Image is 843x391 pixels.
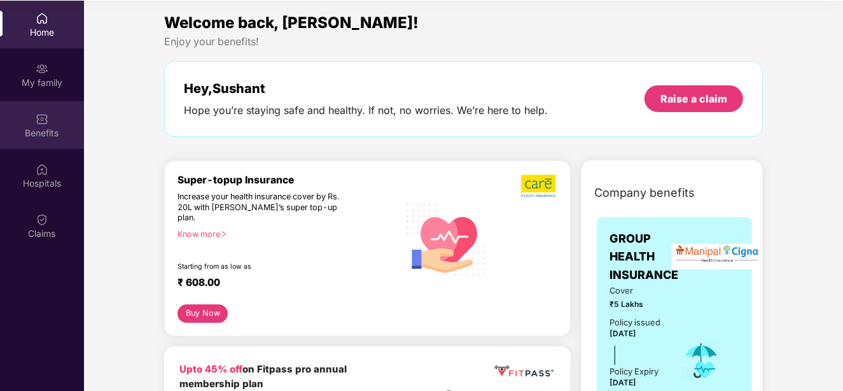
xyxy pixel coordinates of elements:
span: right [220,231,227,238]
img: svg+xml;base64,PHN2ZyB4bWxucz0iaHR0cDovL3d3dy53My5vcmcvMjAwMC9zdmciIHhtbG5zOnhsaW5rPSJodHRwOi8vd3... [399,191,494,288]
span: Cover [610,284,663,297]
div: Enjoy your benefits! [164,35,763,48]
div: Policy issued [610,316,660,329]
b: Upto 45% off [179,363,242,375]
div: Policy Expiry [610,365,658,378]
img: icon [681,339,722,381]
b: on Fitpass pro annual membership plan [179,363,347,390]
img: b5dec4f62d2307b9de63beb79f102df3.png [521,174,557,198]
div: Starting from as low as [178,262,345,271]
img: svg+xml;base64,PHN2ZyBpZD0iSG9zcGl0YWxzIiB4bWxucz0iaHR0cDovL3d3dy53My5vcmcvMjAwMC9zdmciIHdpZHRoPS... [36,163,48,176]
span: [DATE] [610,329,636,338]
img: svg+xml;base64,PHN2ZyBpZD0iSG9tZSIgeG1sbnM9Imh0dHA6Ly93d3cudzMub3JnLzIwMDAvc3ZnIiB3aWR0aD0iMjAiIG... [36,12,48,25]
div: ₹ 608.00 [178,276,386,292]
img: insurerLogo [672,244,761,269]
span: Company benefits [594,184,695,202]
div: Hey, Sushant [184,81,548,96]
span: Welcome back, [PERSON_NAME]! [164,13,419,32]
div: Super-topup Insurance [178,174,399,186]
img: svg+xml;base64,PHN2ZyBpZD0iQmVuZWZpdHMiIHhtbG5zPSJodHRwOi8vd3d3LnczLm9yZy8yMDAwL3N2ZyIgd2lkdGg9Ij... [36,113,48,125]
div: Increase your health insurance cover by Rs. 20L with [PERSON_NAME]’s super top-up plan. [178,192,344,224]
div: Know more [178,229,391,238]
img: fppp.png [492,362,555,381]
span: ₹5 Lakhs [610,299,663,311]
div: Hope you’re staying safe and healthy. If not, no worries. We’re here to help. [184,104,548,117]
img: svg+xml;base64,PHN2ZyBpZD0iQ2xhaW0iIHhtbG5zPSJodHRwOi8vd3d3LnczLm9yZy8yMDAwL3N2ZyIgd2lkdGg9IjIwIi... [36,213,48,226]
img: svg+xml;base64,PHN2ZyB3aWR0aD0iMjAiIGhlaWdodD0iMjAiIHZpZXdCb3g9IjAgMCAyMCAyMCIgZmlsbD0ibm9uZSIgeG... [36,62,48,75]
span: GROUP HEALTH INSURANCE [610,230,678,284]
button: Buy Now [178,304,228,322]
div: Raise a claim [660,92,727,106]
span: [DATE] [610,378,636,387]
